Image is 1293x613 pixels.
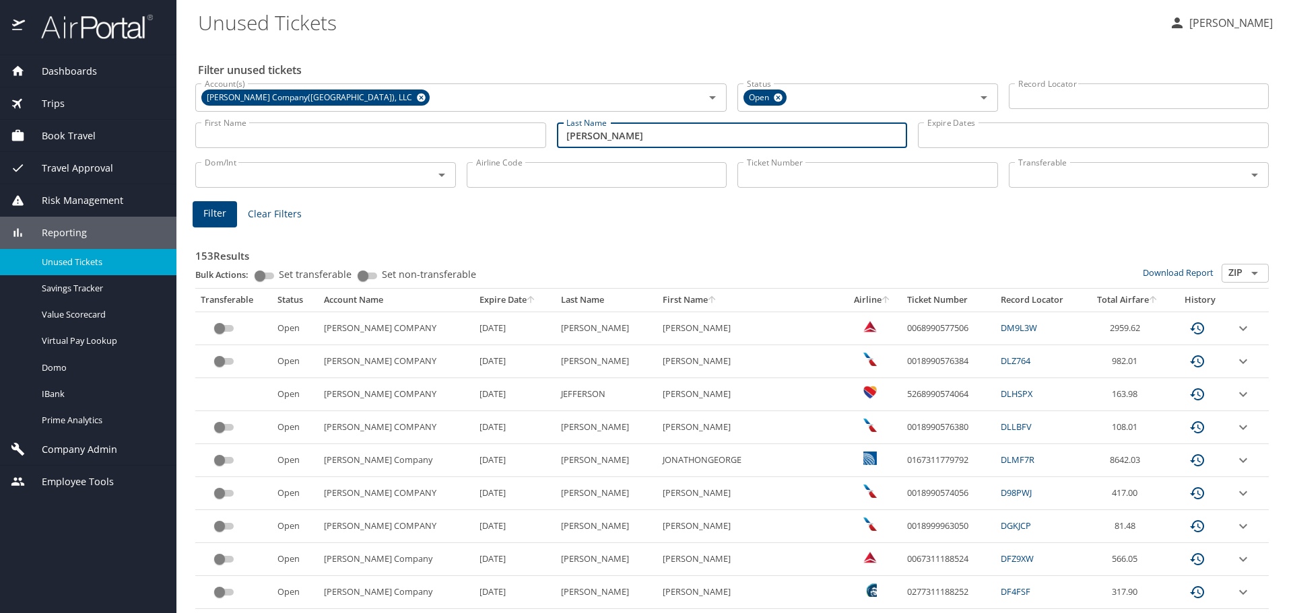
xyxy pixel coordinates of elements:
[203,205,226,222] span: Filter
[1235,419,1251,435] button: expand row
[902,576,995,609] td: 0277311188252
[1084,378,1170,411] td: 163.98
[1084,312,1170,345] td: 2959.62
[1235,320,1251,336] button: expand row
[657,345,844,378] td: [PERSON_NAME]
[1084,345,1170,378] td: 982.01
[882,296,891,305] button: sort
[474,543,556,576] td: [DATE]
[863,583,877,597] img: Alaska Airlines
[902,289,995,312] th: Ticket Number
[474,576,556,609] td: [DATE]
[1084,576,1170,609] td: 317.90
[1235,353,1251,369] button: expand row
[319,477,474,510] td: [PERSON_NAME] COMPANY
[556,510,657,543] td: [PERSON_NAME]
[248,206,302,223] span: Clear Filters
[42,388,160,400] span: IBank
[657,411,844,444] td: [PERSON_NAME]
[902,312,995,345] td: 0068990577506
[25,129,96,143] span: Book Travel
[863,452,877,465] img: United Airlines
[474,289,556,312] th: Expire Date
[1235,386,1251,402] button: expand row
[657,477,844,510] td: [PERSON_NAME]
[657,576,844,609] td: [PERSON_NAME]
[556,576,657,609] td: [PERSON_NAME]
[657,543,844,576] td: [PERSON_NAME]
[382,270,476,279] span: Set non-transferable
[319,576,474,609] td: [PERSON_NAME] Company
[272,576,319,609] td: Open
[1235,584,1251,600] button: expand row
[272,378,319,411] td: Open
[42,256,160,268] span: Unused Tickets
[1001,388,1032,400] a: DLHSPX
[272,289,319,312] th: Status
[474,477,556,510] td: [DATE]
[26,13,153,40] img: airportal-logo.png
[201,294,267,306] div: Transferable
[474,378,556,411] td: [DATE]
[703,88,722,107] button: Open
[319,411,474,444] td: [PERSON_NAME] COMPANY
[863,419,877,432] img: American Airlines
[201,91,420,105] span: [PERSON_NAME] Company([GEOGRAPHIC_DATA]), LLC
[272,543,319,576] td: Open
[902,378,995,411] td: 5268990574064
[863,550,877,564] img: Delta Airlines
[1084,477,1170,510] td: 417.00
[319,510,474,543] td: [PERSON_NAME] COMPANY
[272,345,319,378] td: Open
[902,345,995,378] td: 0018990576384
[474,411,556,444] td: [DATE]
[1001,421,1032,433] a: DLLBFV
[272,444,319,477] td: Open
[25,225,87,240] span: Reporting
[657,378,844,411] td: [PERSON_NAME]
[902,444,995,477] td: 0167311779792
[319,289,474,312] th: Account Name
[1084,510,1170,543] td: 81.48
[556,345,657,378] td: [PERSON_NAME]
[1185,15,1273,31] p: [PERSON_NAME]
[25,474,114,489] span: Employee Tools
[1235,452,1251,468] button: expand row
[432,166,451,184] button: Open
[319,543,474,576] td: [PERSON_NAME] Company
[1235,551,1251,567] button: expand row
[12,13,26,40] img: icon-airportal.png
[863,353,877,366] img: American Airlines
[272,411,319,444] td: Open
[198,1,1158,43] h1: Unused Tickets
[1001,355,1030,367] a: DLZ764
[42,414,160,427] span: Prime Analytics
[1001,322,1037,334] a: DM9L3W
[556,543,657,576] td: [PERSON_NAME]
[657,444,844,477] td: JONATHONGEORGE
[556,378,657,411] td: JEFFERSON
[198,59,1271,81] h2: Filter unused tickets
[1235,485,1251,501] button: expand row
[1164,11,1278,35] button: [PERSON_NAME]
[556,411,657,444] td: [PERSON_NAME]
[556,477,657,510] td: [PERSON_NAME]
[902,510,995,543] td: 0018999963050
[272,477,319,510] td: Open
[902,411,995,444] td: 0018990576380
[272,510,319,543] td: Open
[556,444,657,477] td: [PERSON_NAME]
[279,270,352,279] span: Set transferable
[42,361,160,374] span: Domo
[863,517,877,531] img: American Airlines
[25,193,123,208] span: Risk Management
[1001,486,1032,499] a: D98PWJ
[1245,264,1264,283] button: Open
[25,442,117,457] span: Company Admin
[242,202,307,227] button: Clear Filters
[1235,518,1251,534] button: expand row
[657,312,844,345] td: [PERSON_NAME]
[902,543,995,576] td: 0067311188524
[319,312,474,345] td: [PERSON_NAME] COMPANY
[995,289,1084,312] th: Record Locator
